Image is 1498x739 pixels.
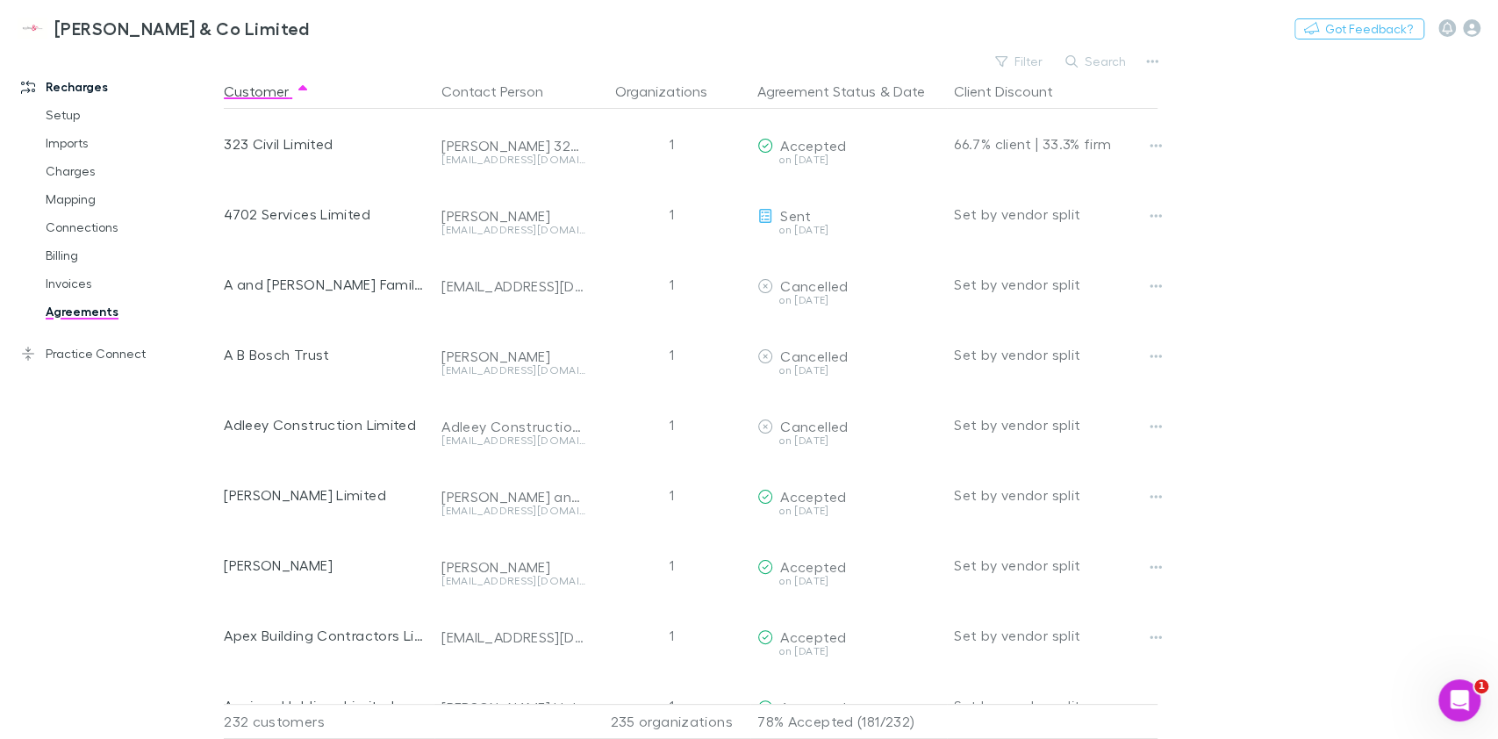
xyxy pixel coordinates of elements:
[1057,51,1136,72] button: Search
[441,418,585,435] div: Adleey Construction Limited
[224,249,427,319] div: A and [PERSON_NAME] Family Trust
[441,558,585,576] div: [PERSON_NAME]
[54,18,310,39] h3: [PERSON_NAME] & Co Limited
[441,225,585,235] div: [EMAIL_ADDRESS][DOMAIN_NAME]
[224,530,427,600] div: [PERSON_NAME]
[441,137,585,154] div: [PERSON_NAME] 323 Civil Limited
[28,101,238,129] a: Setup
[441,277,585,295] div: [EMAIL_ADDRESS][DOMAIN_NAME]
[780,488,846,505] span: Accepted
[954,319,1158,390] div: Set by vendor split
[780,348,848,364] span: Cancelled
[224,74,310,109] button: Customer
[441,506,585,516] div: [EMAIL_ADDRESS][DOMAIN_NAME]
[592,600,750,671] div: 1
[224,319,427,390] div: A B Bosch Trust
[4,340,238,368] a: Practice Connect
[592,390,750,460] div: 1
[28,185,238,213] a: Mapping
[441,435,585,446] div: [EMAIL_ADDRESS][DOMAIN_NAME]
[28,241,238,269] a: Billing
[28,129,238,157] a: Imports
[757,365,940,376] div: on [DATE]
[615,74,728,109] button: Organizations
[28,269,238,298] a: Invoices
[592,109,750,179] div: 1
[441,154,585,165] div: [EMAIL_ADDRESS][DOMAIN_NAME]
[592,319,750,390] div: 1
[780,137,846,154] span: Accepted
[224,460,427,530] div: [PERSON_NAME] Limited
[780,699,846,715] span: Accepted
[757,506,940,516] div: on [DATE]
[592,179,750,249] div: 1
[954,390,1158,460] div: Set by vendor split
[441,348,585,365] div: [PERSON_NAME]
[954,530,1158,600] div: Set by vendor split
[592,704,750,739] div: 235 organizations
[7,7,320,49] a: [PERSON_NAME] & Co Limited
[780,277,848,294] span: Cancelled
[757,646,940,656] div: on [DATE]
[224,179,427,249] div: 4702 Services Limited
[780,418,848,434] span: Cancelled
[757,705,940,738] p: 78% Accepted (181/232)
[1474,679,1488,693] span: 1
[757,295,940,305] div: on [DATE]
[592,460,750,530] div: 1
[780,207,811,224] span: Sent
[441,365,585,376] div: [EMAIL_ADDRESS][DOMAIN_NAME]
[757,576,940,586] div: on [DATE]
[780,558,846,575] span: Accepted
[224,600,427,671] div: Apex Building Contractors Limited
[592,530,750,600] div: 1
[954,109,1158,179] div: 66.7% client | 33.3% firm
[757,154,940,165] div: on [DATE]
[954,460,1158,530] div: Set by vendor split
[757,435,940,446] div: on [DATE]
[1438,679,1480,721] iframe: Intercom live chat
[224,109,427,179] div: 323 Civil Limited
[757,225,940,235] div: on [DATE]
[28,157,238,185] a: Charges
[1294,18,1424,39] button: Got Feedback?
[757,74,876,109] button: Agreement Status
[4,73,238,101] a: Recharges
[954,600,1158,671] div: Set by vendor split
[954,179,1158,249] div: Set by vendor split
[592,249,750,319] div: 1
[441,699,585,716] div: [PERSON_NAME] Holdings Limited
[893,74,925,109] button: Date
[441,74,564,109] button: Contact Person
[780,628,846,645] span: Accepted
[441,628,585,646] div: [EMAIL_ADDRESS][DOMAIN_NAME]
[986,51,1053,72] button: Filter
[757,74,940,109] div: &
[441,488,585,506] div: [PERSON_NAME] and [PERSON_NAME]
[441,207,585,225] div: [PERSON_NAME]
[441,576,585,586] div: [EMAIL_ADDRESS][DOMAIN_NAME]
[954,249,1158,319] div: Set by vendor split
[18,18,47,39] img: Epplett & Co Limited's Logo
[954,74,1074,109] button: Client Discount
[28,298,238,326] a: Agreements
[224,390,427,460] div: Adleey Construction Limited
[28,213,238,241] a: Connections
[224,704,434,739] div: 232 customers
